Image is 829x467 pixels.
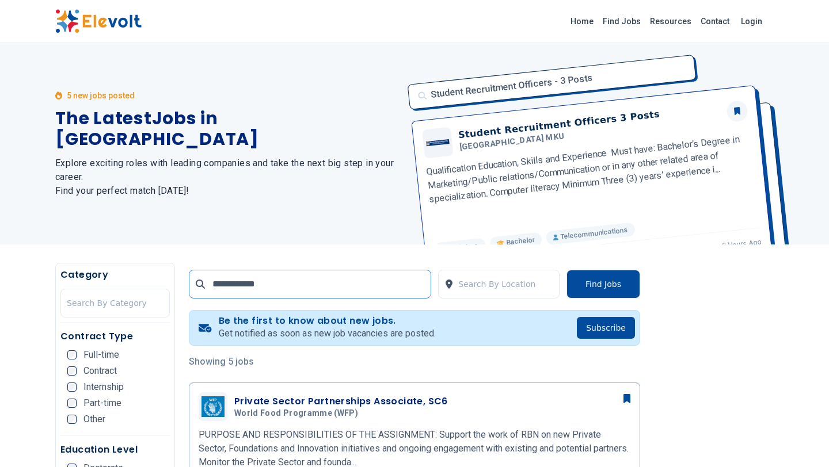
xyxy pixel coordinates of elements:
[734,10,769,33] a: Login
[55,9,142,33] img: Elevolt
[83,366,117,376] span: Contract
[234,395,448,408] h3: Private Sector Partnerships Associate, SC6
[696,12,734,30] a: Contact
[67,350,77,359] input: Full-time
[60,268,170,282] h5: Category
[219,327,436,340] p: Get notified as soon as new job vacancies are posted.
[645,12,696,30] a: Resources
[189,355,640,369] p: Showing 5 jobs
[201,396,225,418] img: World Food Programme (WFP)
[577,317,635,339] button: Subscribe
[67,90,135,101] p: 5 new jobs posted
[83,399,121,408] span: Part-time
[55,108,401,150] h1: The Latest Jobs in [GEOGRAPHIC_DATA]
[83,382,124,392] span: Internship
[67,415,77,424] input: Other
[234,408,358,419] span: World Food Programme (WFP)
[55,156,401,198] h2: Explore exciting roles with leading companies and take the next big step in your career. Find you...
[83,350,119,359] span: Full-time
[566,12,598,30] a: Home
[67,399,77,408] input: Part-time
[771,412,829,467] iframe: Chat Widget
[219,315,436,327] h4: Be the first to know about new jobs.
[67,382,77,392] input: Internship
[566,270,640,298] button: Find Jobs
[598,12,645,30] a: Find Jobs
[83,415,105,424] span: Other
[60,443,170,457] h5: Education Level
[67,366,77,376] input: Contract
[60,330,170,343] h5: Contract Type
